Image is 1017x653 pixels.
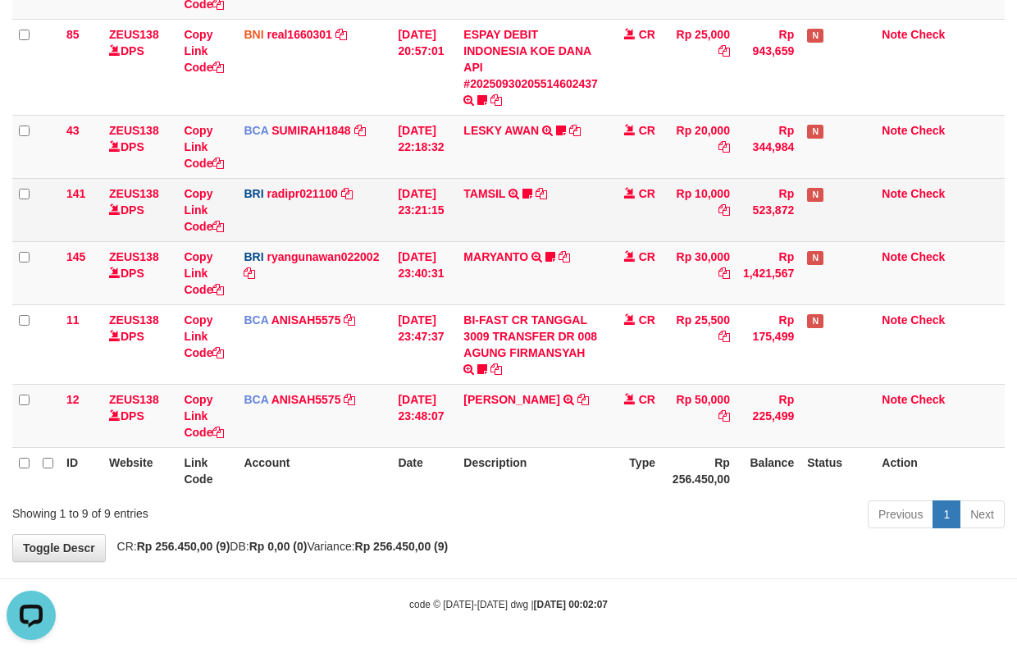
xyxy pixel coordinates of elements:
[882,124,907,137] a: Note
[103,19,177,115] td: DPS
[807,125,823,139] span: Has Note
[103,115,177,178] td: DPS
[109,124,159,137] a: ZEUS138
[933,500,960,528] a: 1
[639,28,655,41] span: CR
[569,124,581,137] a: Copy LESKY AWAN to clipboard
[109,540,449,553] span: CR: DB: Variance:
[271,124,350,137] a: SUMIRAH1848
[737,304,800,384] td: Rp 175,499
[244,313,268,326] span: BCA
[177,447,237,494] th: Link Code
[882,28,907,41] a: Note
[391,384,457,447] td: [DATE] 23:48:07
[244,187,263,200] span: BRI
[66,124,80,137] span: 43
[237,447,391,494] th: Account
[457,447,604,494] th: Description
[882,313,907,326] a: Note
[662,178,737,241] td: Rp 10,000
[718,409,730,422] a: Copy Rp 50,000 to clipboard
[737,447,800,494] th: Balance
[718,44,730,57] a: Copy Rp 25,000 to clipboard
[391,304,457,384] td: [DATE] 23:47:37
[875,447,1005,494] th: Action
[409,599,608,610] small: code © [DATE]-[DATE] dwg |
[109,187,159,200] a: ZEUS138
[662,19,737,115] td: Rp 25,000
[662,304,737,384] td: Rp 25,500
[604,447,662,494] th: Type
[737,241,800,304] td: Rp 1,421,567
[807,251,823,265] span: Has Note
[807,314,823,328] span: Has Note
[737,384,800,447] td: Rp 225,499
[391,19,457,115] td: [DATE] 20:57:01
[910,187,945,200] a: Check
[109,28,159,41] a: ZEUS138
[60,447,103,494] th: ID
[490,94,502,107] a: Copy ESPAY DEBIT INDONESIA KOE DANA API #20250930205514602437 to clipboard
[718,267,730,280] a: Copy Rp 30,000 to clipboard
[66,313,80,326] span: 11
[12,534,106,562] a: Toggle Descr
[244,267,255,280] a: Copy ryangunawan022002 to clipboard
[639,124,655,137] span: CR
[490,363,502,376] a: Copy BI-FAST CR TANGGAL 3009 TRANSFER DR 008 AGUNG FIRMANSYAH to clipboard
[391,178,457,241] td: [DATE] 23:21:15
[882,187,907,200] a: Note
[66,187,85,200] span: 141
[66,393,80,406] span: 12
[662,447,737,494] th: Rp 256.450,00
[244,28,263,41] span: BNI
[639,393,655,406] span: CR
[103,241,177,304] td: DPS
[662,384,737,447] td: Rp 50,000
[662,241,737,304] td: Rp 30,000
[463,393,559,406] a: [PERSON_NAME]
[463,250,528,263] a: MARYANTO
[910,124,945,137] a: Check
[882,393,907,406] a: Note
[267,187,337,200] a: radipr021100
[559,250,570,263] a: Copy MARYANTO to clipboard
[335,28,347,41] a: Copy real1660301 to clipboard
[737,178,800,241] td: Rp 523,872
[103,304,177,384] td: DPS
[344,393,355,406] a: Copy ANISAH5575 to clipboard
[271,313,341,326] a: ANISAH5575
[66,28,80,41] span: 85
[344,313,355,326] a: Copy ANISAH5575 to clipboard
[184,250,224,296] a: Copy Link Code
[244,393,268,406] span: BCA
[800,447,875,494] th: Status
[737,19,800,115] td: Rp 943,659
[249,540,308,553] strong: Rp 0,00 (0)
[463,124,539,137] a: LESKY AWAN
[662,115,737,178] td: Rp 20,000
[7,7,56,56] button: Open LiveChat chat widget
[577,393,589,406] a: Copy FAHMI RAMADH to clipboard
[103,178,177,241] td: DPS
[463,187,505,200] a: TAMSIL
[109,393,159,406] a: ZEUS138
[341,187,353,200] a: Copy radipr021100 to clipboard
[271,393,341,406] a: ANISAH5575
[184,124,224,170] a: Copy Link Code
[910,313,945,326] a: Check
[244,124,268,137] span: BCA
[463,28,598,90] a: ESPAY DEBIT INDONESIA KOE DANA API #20250930205514602437
[184,187,224,233] a: Copy Link Code
[639,313,655,326] span: CR
[718,330,730,343] a: Copy Rp 25,500 to clipboard
[391,241,457,304] td: [DATE] 23:40:31
[184,28,224,74] a: Copy Link Code
[184,313,224,359] a: Copy Link Code
[718,140,730,153] a: Copy Rp 20,000 to clipboard
[355,540,449,553] strong: Rp 256.450,00 (9)
[109,250,159,263] a: ZEUS138
[391,447,457,494] th: Date
[534,599,608,610] strong: [DATE] 00:02:07
[12,499,412,522] div: Showing 1 to 9 of 9 entries
[910,250,945,263] a: Check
